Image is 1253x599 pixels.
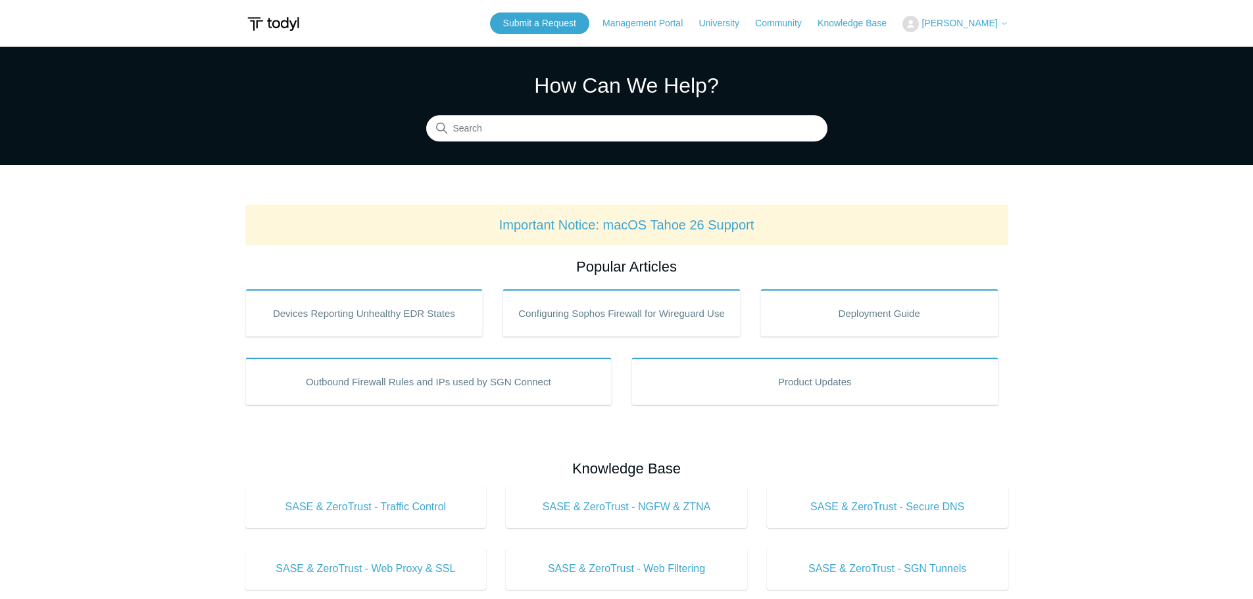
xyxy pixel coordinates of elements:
a: Community [755,16,815,30]
a: Important Notice: macOS Tahoe 26 Support [499,218,754,232]
a: SASE & ZeroTrust - Secure DNS [767,486,1008,528]
span: SASE & ZeroTrust - Web Filtering [526,561,727,577]
span: SASE & ZeroTrust - NGFW & ZTNA [526,499,727,515]
a: Configuring Sophos Firewall for Wireguard Use [503,289,741,337]
h2: Popular Articles [245,256,1008,277]
a: SASE & ZeroTrust - Web Proxy & SSL [245,548,487,590]
a: Devices Reporting Unhealthy EDR States [245,289,483,337]
a: SASE & ZeroTrust - NGFW & ZTNA [506,486,747,528]
img: Todyl Support Center Help Center home page [245,12,301,36]
a: Submit a Request [490,12,589,34]
a: Knowledge Base [818,16,900,30]
a: Outbound Firewall Rules and IPs used by SGN Connect [245,358,612,405]
h2: Knowledge Base [245,458,1008,479]
span: SASE & ZeroTrust - Web Proxy & SSL [265,561,467,577]
h1: How Can We Help? [426,70,827,101]
a: SASE & ZeroTrust - Traffic Control [245,486,487,528]
span: SASE & ZeroTrust - Traffic Control [265,499,467,515]
a: Product Updates [631,358,998,405]
a: Management Portal [602,16,696,30]
a: SASE & ZeroTrust - Web Filtering [506,548,747,590]
span: SASE & ZeroTrust - Secure DNS [787,499,989,515]
span: [PERSON_NAME] [921,18,997,28]
button: [PERSON_NAME] [902,16,1008,32]
span: SASE & ZeroTrust - SGN Tunnels [787,561,989,577]
input: Search [426,116,827,142]
a: Deployment Guide [760,289,998,337]
a: University [699,16,752,30]
a: SASE & ZeroTrust - SGN Tunnels [767,548,1008,590]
